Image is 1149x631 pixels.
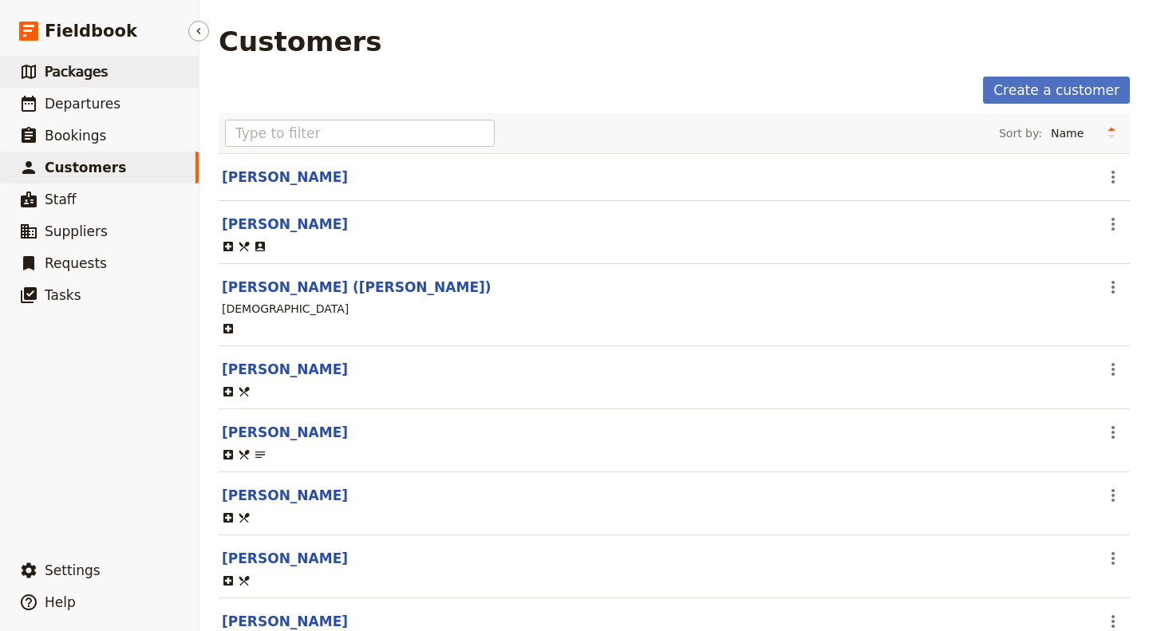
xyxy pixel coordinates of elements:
input: Type to filter [225,120,495,147]
a: [PERSON_NAME] ([PERSON_NAME]) [222,279,492,295]
a: [PERSON_NAME] [222,361,348,377]
a: [PERSON_NAME] [222,487,348,503]
span: Settings [45,562,101,578]
a: [PERSON_NAME] [222,613,348,629]
button: Actions [1100,274,1127,301]
button: Actions [1100,482,1127,509]
span: Suppliers [45,223,108,239]
span: Help [45,594,76,610]
span: Departures [45,96,120,112]
span: Requests [45,255,107,271]
span: Bookings [45,128,106,144]
span: Fieldbook [45,19,137,43]
button: Hide menu [188,21,209,41]
a: [PERSON_NAME] [222,169,348,185]
span: Customers [45,160,126,175]
a: [PERSON_NAME] [222,550,348,566]
a: [PERSON_NAME] [222,424,348,440]
select: Sort by: [1044,121,1100,145]
span: Tasks [45,287,81,303]
a: [PERSON_NAME] [222,216,348,232]
a: Create a customer [983,77,1130,104]
button: Change sort direction [1100,121,1123,145]
span: Staff [45,191,77,207]
div: [DEMOGRAPHIC_DATA] [222,301,349,317]
button: Actions [1100,211,1127,238]
h1: Customers [219,26,382,57]
button: Actions [1100,419,1127,446]
span: Packages [45,64,108,80]
button: Actions [1100,356,1127,383]
button: Actions [1100,164,1127,191]
span: Sort by: [999,125,1042,141]
button: Actions [1100,545,1127,572]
